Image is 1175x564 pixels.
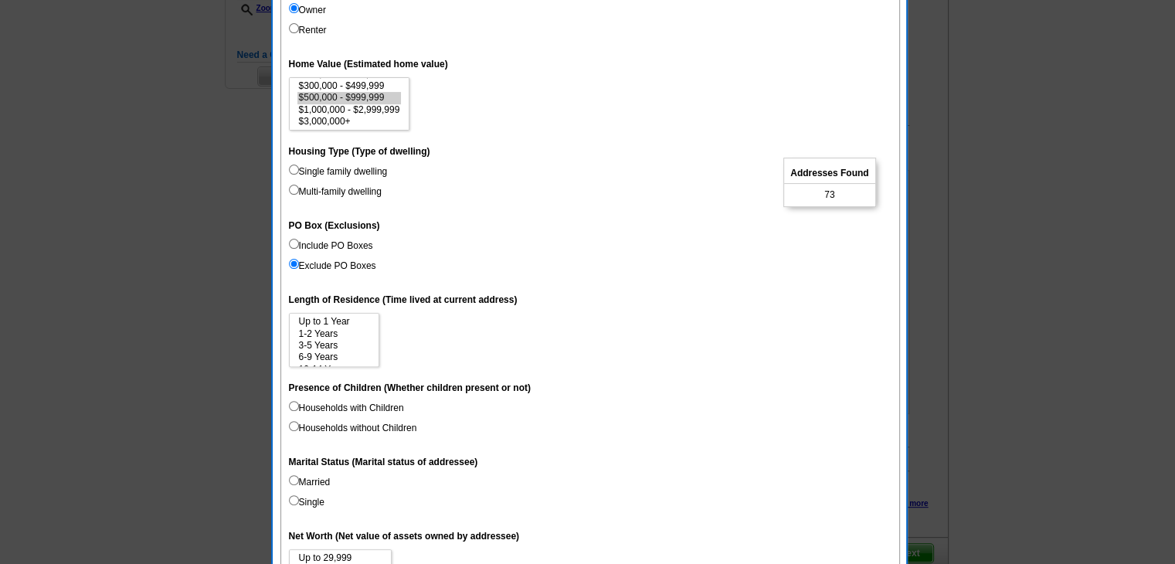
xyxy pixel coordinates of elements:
input: Households without Children [289,421,299,431]
input: Single family dwelling [289,165,299,175]
option: Up to 29,999 [297,552,383,564]
option: 6-9 Years [297,352,371,363]
input: Owner [289,3,299,13]
option: Up to 1 Year [297,316,371,328]
label: Married [289,475,331,489]
label: Marital Status (Marital status of addressee) [289,455,478,469]
label: Single family dwelling [289,165,388,178]
option: 10-14 Years [297,364,371,375]
span: 73 [824,188,834,202]
label: Households with Children [289,401,404,415]
label: Owner [289,3,326,17]
input: Include PO Boxes [289,239,299,249]
label: Single [289,495,324,509]
label: Households without Children [289,421,417,435]
input: Married [289,475,299,485]
label: Home Value (Estimated home value) [289,57,448,71]
label: Renter [289,23,327,37]
option: $500,000 - $999,999 [297,92,402,104]
label: Exclude PO Boxes [289,259,376,273]
input: Multi-family dwelling [289,185,299,195]
option: $3,000,000+ [297,116,402,127]
label: Include PO Boxes [289,239,373,253]
label: Housing Type (Type of dwelling) [289,144,430,158]
input: Exclude PO Boxes [289,259,299,269]
option: $1,000,000 - $2,999,999 [297,104,402,116]
label: PO Box (Exclusions) [289,219,380,233]
span: Addresses Found [784,163,874,184]
input: Households with Children [289,401,299,411]
label: Presence of Children (Whether children present or not) [289,381,531,395]
label: Length of Residence (Time lived at current address) [289,293,518,307]
input: Single [289,495,299,505]
option: 1-2 Years [297,328,371,340]
option: 3-5 Years [297,340,371,352]
label: Multi-family dwelling [289,185,382,199]
label: Net Worth (Net value of assets owned by addressee) [289,529,520,543]
input: Renter [289,23,299,33]
option: $300,000 - $499,999 [297,80,402,92]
